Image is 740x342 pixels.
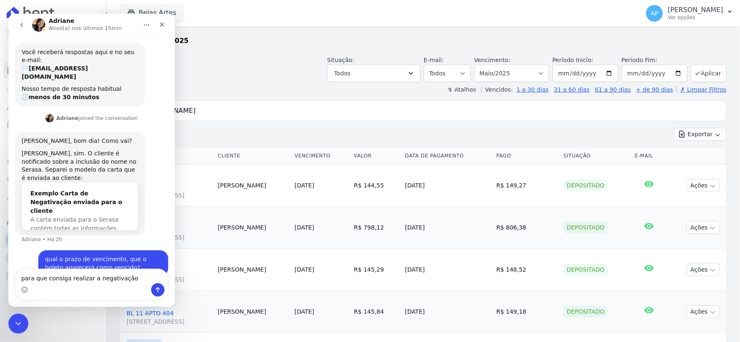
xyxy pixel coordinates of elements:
[3,190,103,207] a: Troca de Arquivos
[687,221,720,234] button: Ações
[640,2,740,25] button: AP [PERSON_NAME] Ver opções
[13,136,130,168] div: [PERSON_NAME], sim. O cliente é notificado sobre a inclusão do nome no Serasa. Separei o modelo d...
[687,179,720,192] button: Ações
[563,222,608,233] div: Depositado
[30,237,160,263] div: qual o prazo de vencimento, que o boleto aparecerá como vencido?
[135,102,723,119] input: Buscar por nome do lote ou do cliente
[294,182,314,189] a: [DATE]
[143,270,156,283] button: Enviar uma mensagem
[7,237,160,273] div: Alan diz…
[448,86,476,93] label: ↯ Atalhos
[674,128,727,141] button: Exportar
[327,65,421,82] button: Todos
[668,14,723,21] p: Ver opções
[3,43,103,60] a: Contratos
[3,98,103,115] a: Clientes
[13,223,54,228] div: Adriane • Há 2h
[14,169,130,235] div: Exemplo Carta de Negativação enviada para o clienteA carta enviada para o Serasa contém todas as ...
[351,249,402,291] td: R$ 145,29
[402,147,493,165] th: Data de Pagamento
[424,57,444,63] label: E-mail:
[493,207,560,249] td: R$ 806,38
[351,207,402,249] td: R$ 798,12
[402,249,493,291] td: [DATE]
[351,291,402,333] td: R$ 145,84
[127,317,211,326] span: [STREET_ADDRESS]
[622,56,688,65] label: Período Fim:
[402,165,493,207] td: [DATE]
[402,291,493,333] td: [DATE]
[7,118,137,222] div: [PERSON_NAME], bom dia! Como vai?[PERSON_NAME], sim. O cliente é notificado sobre a inclusão do n...
[120,21,727,36] h2: Parcelas
[560,147,631,165] th: Situação
[554,86,590,93] a: 31 a 60 dias
[37,242,153,258] div: qual o prazo de vencimento, que o boleto aparecerá como vencido?
[351,165,402,207] td: R$ 144,55
[493,147,560,165] th: Pago
[481,86,513,93] label: Vencidos:
[214,147,291,165] th: Cliente
[351,147,402,165] th: Valor
[327,57,354,63] label: Situação:
[291,147,351,165] th: Vencimento
[48,101,130,108] div: joined the conversation
[632,147,667,165] th: E-mail
[687,263,720,276] button: Ações
[37,100,45,109] img: Profile image for Adriane
[553,57,593,63] label: Período Inicío:
[563,180,608,191] div: Depositado
[563,306,608,317] div: Depositado
[651,10,658,16] span: AP
[3,232,103,248] a: Recebíveis
[13,71,130,87] div: Nosso tempo de resposta habitual 🕒
[294,266,314,273] a: [DATE]
[22,202,110,227] span: A carta enviada para o Serasa contém todas as informações do…
[13,123,130,132] div: [PERSON_NAME], bom dia! Como vai?
[3,172,103,188] a: Negativação
[7,255,159,270] textarea: Envie uma mensagem...
[13,51,80,66] b: [EMAIL_ADDRESS][DOMAIN_NAME]
[294,224,314,231] a: [DATE]
[595,86,631,93] a: 61 a 90 dias
[22,175,121,202] div: Exemplo Carta de Negativação enviada para o cliente
[48,102,70,107] b: Adriane
[3,153,103,170] a: Crédito
[294,308,314,315] a: [DATE]
[3,250,103,267] a: Conta Hent
[214,207,291,249] td: [PERSON_NAME]
[7,99,160,118] div: Adriane diz…
[493,249,560,291] td: R$ 148,52
[127,309,211,326] a: BL 11 APTO 404[STREET_ADDRESS]
[8,314,28,334] iframe: Intercom live chat
[214,165,291,207] td: [PERSON_NAME]
[120,5,183,21] button: Belas Artes
[3,117,103,133] a: Minha Carteira
[7,118,160,237] div: Adriane diz…
[493,165,560,207] td: R$ 149,27
[8,14,175,307] iframe: Intercom live chat
[402,207,493,249] td: [DATE]
[668,6,723,14] p: [PERSON_NAME]
[20,80,91,87] b: menos de 30 minutos
[13,35,130,67] div: Você receberá respostas aqui e no seu e-mail: ✉️
[3,25,103,42] a: Visão Geral
[687,305,720,318] button: Ações
[691,64,727,82] button: Aplicar
[3,62,103,78] a: Parcelas
[517,86,549,93] a: 1 a 30 dias
[474,57,511,63] label: Vencimento:
[3,80,103,97] a: Lotes
[334,68,351,78] span: Todos
[214,249,291,291] td: [PERSON_NAME]
[13,273,20,280] button: Selecionador de Emoji
[677,86,727,93] a: ✗ Limpar Filtros
[636,86,673,93] a: + de 90 dias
